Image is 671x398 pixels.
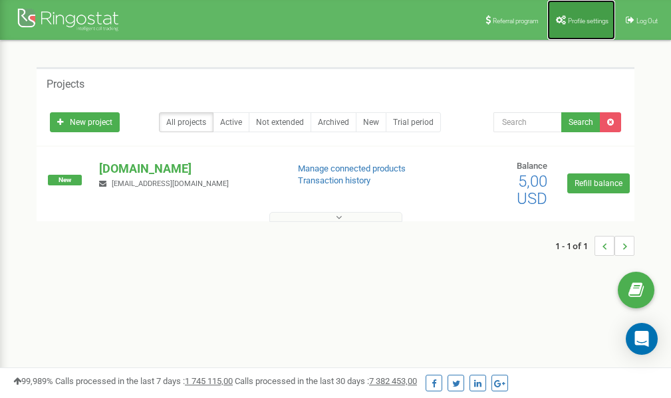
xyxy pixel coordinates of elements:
[298,163,406,173] a: Manage connected products
[493,112,562,132] input: Search
[517,161,547,171] span: Balance
[626,323,658,355] div: Open Intercom Messenger
[356,112,386,132] a: New
[555,223,634,269] nav: ...
[99,160,276,177] p: [DOMAIN_NAME]
[50,112,120,132] a: New project
[386,112,441,132] a: Trial period
[517,172,547,208] span: 5,00 USD
[112,179,229,188] span: [EMAIL_ADDRESS][DOMAIN_NAME]
[567,173,630,193] a: Refill balance
[47,78,84,90] h5: Projects
[493,17,539,25] span: Referral program
[48,175,82,185] span: New
[298,175,370,185] a: Transaction history
[235,376,417,386] span: Calls processed in the last 30 days :
[561,112,601,132] button: Search
[311,112,356,132] a: Archived
[555,236,595,256] span: 1 - 1 of 1
[159,112,213,132] a: All projects
[568,17,608,25] span: Profile settings
[55,376,233,386] span: Calls processed in the last 7 days :
[249,112,311,132] a: Not extended
[636,17,658,25] span: Log Out
[185,376,233,386] u: 1 745 115,00
[213,112,249,132] a: Active
[369,376,417,386] u: 7 382 453,00
[13,376,53,386] span: 99,989%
